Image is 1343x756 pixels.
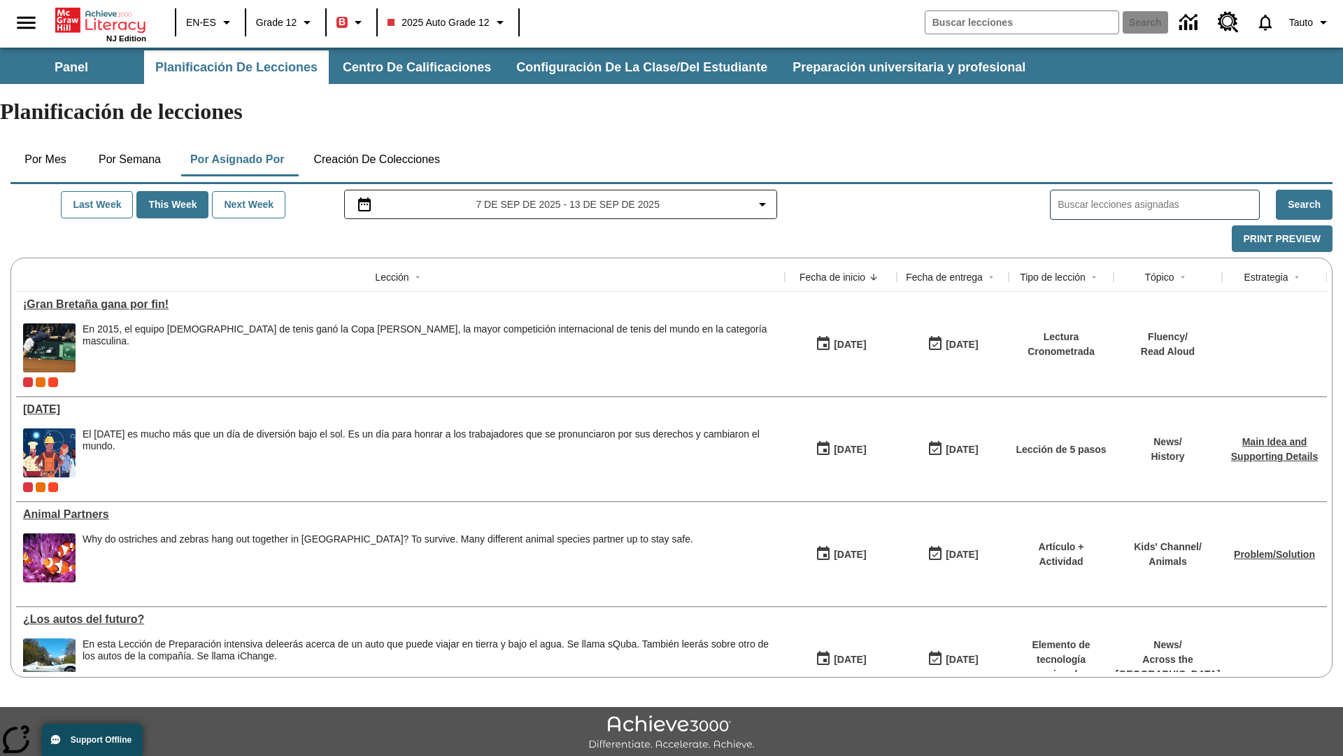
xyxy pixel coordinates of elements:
[1016,638,1107,682] p: Elemento de tecnología mejorada
[83,428,778,452] div: El [DATE] es mucho más que un día de diversión bajo el sol. Es un día para honrar a los trabajado...
[256,15,297,30] span: Grade 12
[1288,269,1305,286] button: Sort
[834,336,866,353] div: [DATE]
[923,646,983,673] button: 08/01/26: Último día en que podrá accederse la lección
[1174,269,1191,286] button: Sort
[23,428,76,477] img: A banner with a blue background shows an illustrated row of diverse men and women dressed in clot...
[388,15,489,30] span: 2025 Auto Grade 12
[1171,3,1209,42] a: Centro de información
[23,533,76,582] img: Three clownfish swim around a purple anemone.
[1134,554,1202,569] p: Animals
[55,6,146,34] a: Portada
[1231,436,1318,462] a: Main Idea and Supporting Details
[23,377,33,387] div: Current Class
[1244,270,1288,284] div: Estrategia
[106,34,146,43] span: NJ Edition
[23,323,76,372] img: British tennis player Andy Murray, extending his whole body to reach a ball during a tennis match...
[23,403,778,416] div: Día del Trabajo
[302,143,451,176] button: Creación de colecciones
[946,336,978,353] div: [DATE]
[800,270,865,284] div: Fecha de inicio
[6,2,47,43] button: Abrir el menú lateral
[946,546,978,563] div: [DATE]
[83,323,778,372] div: En 2015, el equipo británico de tenis ganó la Copa Davis, la mayor competición internacional de t...
[250,10,321,35] button: Grado: Grade 12, Elige un grado
[375,270,408,284] div: Lección
[834,546,866,563] div: [DATE]
[1016,540,1107,569] p: Artículo + Actividad
[23,403,778,416] a: Día del Trabajo, Lessons
[923,331,983,358] button: 09/07/25: Último día en que podrá accederse la lección
[1247,4,1284,41] a: Notificaciones
[1232,225,1333,253] button: Print Preview
[1141,344,1195,359] p: Read Aloud
[71,735,132,745] span: Support Offline
[180,10,241,35] button: Language: EN-ES, Selecciona un idioma
[505,50,779,84] button: Configuración de la clase/del estudiante
[834,651,866,668] div: [DATE]
[1058,195,1259,215] input: Buscar lecciones asignadas
[1020,270,1086,284] div: Tipo de lección
[1284,10,1337,35] button: Perfil/Configuración
[1144,270,1174,284] div: Tópico
[212,191,285,218] button: Next Week
[144,50,329,84] button: Planificación de lecciones
[83,428,778,477] div: El Día del Trabajo es mucho más que un día de diversión bajo el sol. Es un día para honrar a los ...
[55,5,146,43] div: Portada
[382,10,513,35] button: Class: 2025 Auto Grade 12, Selecciona una clase
[23,298,778,311] div: ¡Gran Bretaña gana por fin!
[36,482,45,492] div: OL 2025 Auto Grade 12
[48,377,58,387] div: Test 1
[23,508,778,521] div: Animal Partners
[923,541,983,568] button: 06/30/26: Último día en que podrá accederse la lección
[925,11,1118,34] input: search field
[83,638,778,687] div: En esta Lección de Preparación intensiva de leerás acerca de un auto que puede viajar en tierra y...
[946,651,978,668] div: [DATE]
[1276,190,1333,220] button: Search
[754,196,771,213] svg: Collapse Date Range Filter
[83,638,769,661] testabrev: leerás acerca de un auto que puede viajar en tierra y bajo el agua. Se llama sQuba. También leerá...
[23,508,778,521] a: Animal Partners, Lessons
[23,613,778,626] a: ¿Los autos del futuro? , Lessons
[1141,330,1195,344] p: Fluency /
[1151,435,1184,449] p: News /
[23,482,33,492] div: Current Class
[83,533,693,582] div: Why do ostriches and zebras hang out together in Africa? To survive. Many different animal specie...
[83,323,778,347] div: En 2015, el equipo [DEMOGRAPHIC_DATA] de tenis ganó la Copa [PERSON_NAME], la mayor competición i...
[1289,15,1313,30] span: Tauto
[834,441,866,458] div: [DATE]
[1086,269,1102,286] button: Sort
[186,15,216,30] span: EN-ES
[23,613,778,626] div: ¿Los autos del futuro?
[811,331,871,358] button: 09/01/25: Primer día en que estuvo disponible la lección
[1,50,141,84] button: Panel
[1209,3,1247,41] a: Centro de recursos, Se abrirá en una pestaña nueva.
[23,298,778,311] a: ¡Gran Bretaña gana por fin!, Lessons
[36,377,45,387] div: OL 2025 Auto Grade 12
[906,270,983,284] div: Fecha de entrega
[350,196,771,213] button: Seleccione el intervalo de fechas opción del menú
[48,482,58,492] div: Test 1
[136,191,208,218] button: This Week
[23,638,76,687] img: High-tech automobile treading water.
[1151,449,1184,464] p: History
[1134,540,1202,554] p: Kids' Channel /
[83,638,778,662] div: En esta Lección de Preparación intensiva de
[339,13,346,31] span: B
[923,436,983,463] button: 06/30/26: Último día en que podrá accederse la lección
[983,269,1000,286] button: Sort
[1116,638,1221,652] p: News /
[781,50,1037,84] button: Preparación universitaria y profesional
[588,715,755,751] img: Achieve3000 Differentiate Accelerate Achieve
[179,143,296,176] button: Por asignado por
[87,143,172,176] button: Por semana
[1016,442,1106,457] p: Lección de 5 pasos
[1016,330,1107,359] p: Lectura Cronometrada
